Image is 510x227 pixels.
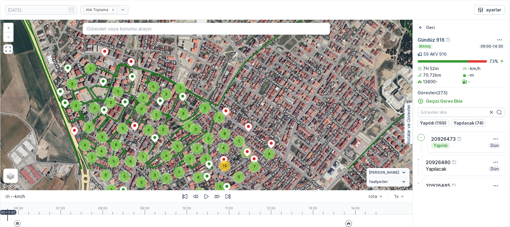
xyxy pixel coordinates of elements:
[118,170,130,182] div: 5
[452,160,457,165] div: Yardım Araç İkonu
[142,96,144,100] span: 3
[66,78,78,90] div: 3
[433,143,448,149] p: Yapıldı
[454,120,484,126] p: Yapılacak (74)
[83,121,95,133] div: 3
[171,140,183,152] div: 5
[160,88,172,100] div: 3
[426,25,435,31] p: Geri
[192,171,204,183] div: 4
[205,157,207,161] span: 5
[184,153,196,165] div: 3
[191,143,203,155] div: 2
[197,175,199,179] span: 4
[219,160,231,172] div: 10
[14,206,23,210] p: 06:00
[5,5,77,15] input: dd/mm/yyyy
[490,166,499,172] p: Dün
[177,108,189,120] div: 3
[418,181,419,185] p: -
[140,180,142,184] span: 5
[418,25,435,31] a: Geri
[140,206,149,210] p: 09:00
[70,100,82,112] div: 4
[7,25,10,30] span: +
[418,36,445,43] p: Gündüz 916
[213,112,225,124] div: 4
[88,102,100,114] div: 2
[188,124,190,128] span: 5
[71,81,73,86] span: 3
[88,125,90,129] span: 3
[4,169,17,182] a: Layers
[426,98,463,104] p: Geçici Görev Ekle
[222,146,225,150] span: 4
[196,146,198,151] span: 2
[56,206,65,210] p: 07:00
[214,181,226,193] div: 5
[2,182,22,190] a: Bu bölgeyi Google Haritalar'da açın (yeni pencerede açılır)
[94,106,96,110] span: 2
[267,206,275,210] p: 12:00
[122,126,124,131] span: 5
[426,166,446,172] p: Yapılacak
[418,90,505,96] p: Görevler ( 273 )
[137,92,149,104] div: 3
[115,143,117,147] span: 6
[173,167,185,178] div: 7
[418,157,419,162] p: -
[217,142,229,154] div: 4
[4,23,13,32] a: Yakınlaştır
[4,32,13,41] a: Uzaklaştır
[423,72,441,78] p: 70.72km
[204,106,206,110] span: 5
[100,149,103,153] span: 4
[468,66,480,72] p: -km/h
[394,194,399,199] div: 1x
[95,145,107,157] div: 4
[182,206,191,210] p: 10:00
[166,176,168,181] span: 5
[147,128,150,132] span: 4
[369,194,377,199] div: rota
[160,172,172,184] div: 5
[451,183,456,188] div: Yardım Araç İkonu
[84,63,96,75] div: 2
[165,153,167,158] span: 4
[100,169,112,181] div: 5
[147,81,159,93] div: 5
[83,23,330,35] input: Görevleri veya konumu arayın
[369,179,388,184] span: faaliyetler
[108,155,120,167] div: 5
[178,170,180,175] span: 7
[367,177,409,187] summary: faaliyetler
[136,103,148,115] div: 6
[418,98,463,104] a: Geçici Görev Ekle
[183,120,195,132] div: 5
[420,120,446,126] p: Yapıldı (199)
[142,154,144,159] span: 5
[157,124,169,136] div: 5
[418,108,505,117] input: Görevleri Ara
[423,51,447,57] p: 59 AKV 916
[137,151,149,163] div: 5
[263,148,275,160] div: 4
[238,175,240,179] span: 5
[418,119,449,127] button: Yapıldı (199)
[160,150,172,162] div: 4
[248,161,260,173] div: 7
[110,139,122,151] div: 6
[367,168,409,177] summary: [PERSON_NAME]
[419,44,431,49] p: Bitmiş
[101,135,103,139] span: 3
[2,182,22,190] img: Google
[195,127,197,131] span: 2
[176,144,178,149] span: 5
[98,206,107,210] p: 08:00
[426,182,450,189] p: 20926485
[105,173,107,177] span: 5
[406,105,412,144] p: Rotalar ve Görevler
[155,112,157,117] span: 2
[253,164,256,169] span: 7
[233,171,245,183] div: 5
